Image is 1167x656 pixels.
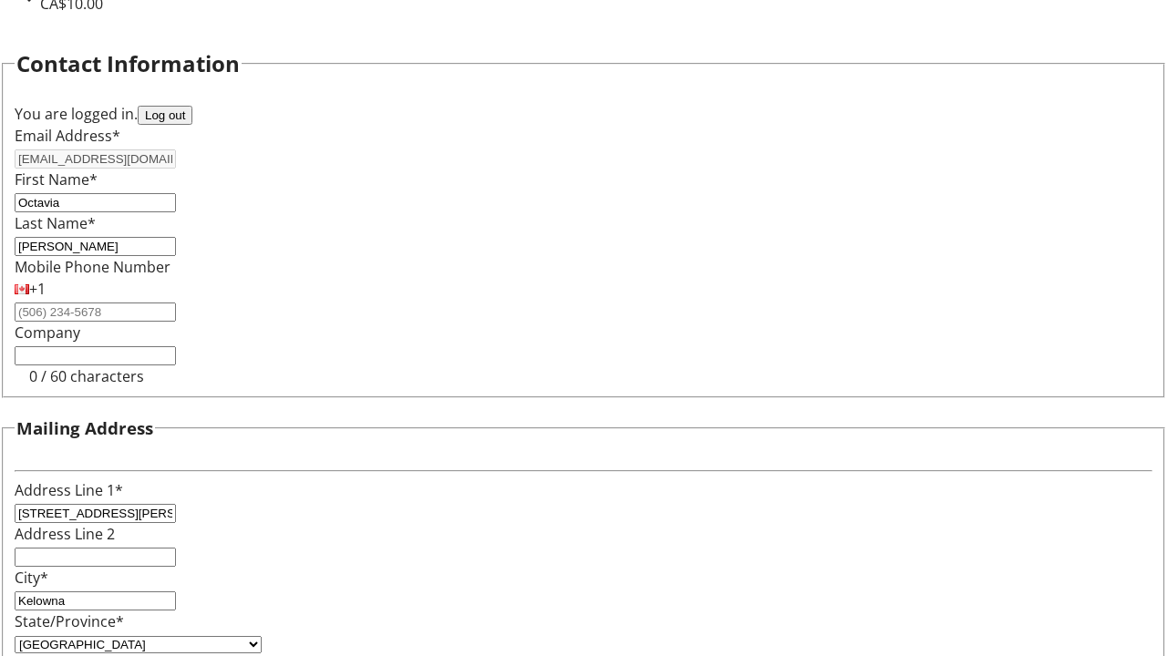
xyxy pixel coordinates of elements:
label: Address Line 2 [15,524,115,544]
label: City* [15,568,48,588]
label: Company [15,323,80,343]
div: You are logged in. [15,103,1152,125]
label: State/Province* [15,611,124,631]
label: Email Address* [15,126,120,146]
h3: Mailing Address [16,415,153,441]
tr-character-limit: 0 / 60 characters [29,366,144,386]
label: Address Line 1* [15,480,123,500]
label: Last Name* [15,213,96,233]
button: Log out [138,106,192,125]
input: City [15,591,176,610]
label: Mobile Phone Number [15,257,170,277]
input: (506) 234-5678 [15,302,176,322]
h2: Contact Information [16,47,240,80]
label: First Name* [15,169,98,190]
input: Address [15,504,176,523]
